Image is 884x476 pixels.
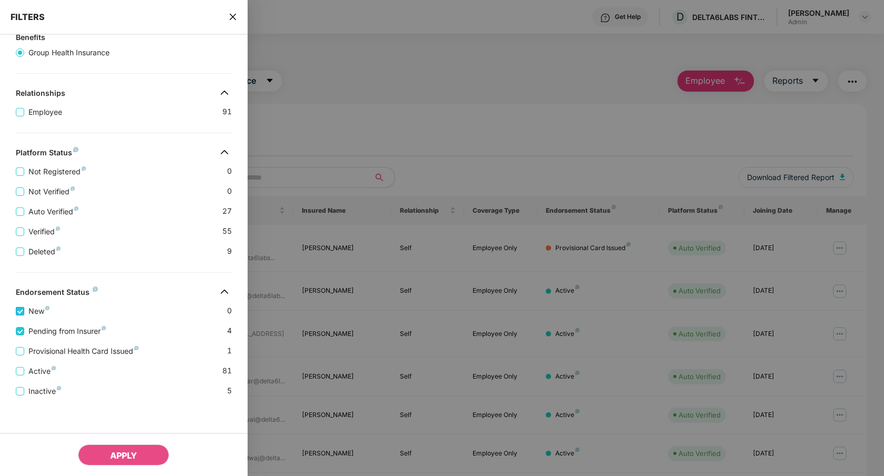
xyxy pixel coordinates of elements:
span: Employee [24,106,66,118]
span: 9 [227,245,232,257]
span: Not Registered [24,166,90,177]
span: Active [24,365,60,377]
span: APPLY [110,450,137,461]
span: Pending from Insurer [24,325,110,337]
span: Provisional Health Card Issued [24,345,143,357]
img: svg+xml;base64,PHN2ZyB4bWxucz0iaHR0cDovL3d3dy53My5vcmcvMjAwMC9zdmciIHdpZHRoPSI4IiBoZWlnaHQ9IjgiIH... [71,186,75,191]
img: svg+xml;base64,PHN2ZyB4bWxucz0iaHR0cDovL3d3dy53My5vcmcvMjAwMC9zdmciIHdpZHRoPSI4IiBoZWlnaHQ9IjgiIH... [102,326,106,330]
span: Auto Verified [24,206,83,217]
span: 5 [227,385,232,397]
img: svg+xml;base64,PHN2ZyB4bWxucz0iaHR0cDovL3d3dy53My5vcmcvMjAwMC9zdmciIHdpZHRoPSI4IiBoZWlnaHQ9IjgiIH... [56,226,60,231]
img: svg+xml;base64,PHN2ZyB4bWxucz0iaHR0cDovL3d3dy53My5vcmcvMjAwMC9zdmciIHdpZHRoPSI4IiBoZWlnaHQ9IjgiIH... [82,166,86,171]
span: 4 [227,325,232,337]
span: 0 [227,185,232,197]
span: 1 [227,345,232,357]
span: Group Health Insurance [24,47,114,58]
img: svg+xml;base64,PHN2ZyB4bWxucz0iaHR0cDovL3d3dy53My5vcmcvMjAwMC9zdmciIHdpZHRoPSI4IiBoZWlnaHQ9IjgiIH... [74,206,78,211]
div: Relationships [16,88,65,101]
span: New [24,305,54,317]
div: Platform Status [16,148,78,161]
img: svg+xml;base64,PHN2ZyB4bWxucz0iaHR0cDovL3d3dy53My5vcmcvMjAwMC9zdmciIHdpZHRoPSIzMiIgaGVpZ2h0PSIzMi... [216,283,233,300]
span: 55 [222,225,232,237]
span: close [229,12,237,22]
span: 91 [222,106,232,118]
img: svg+xml;base64,PHN2ZyB4bWxucz0iaHR0cDovL3d3dy53My5vcmcvMjAwMC9zdmciIHdpZHRoPSIzMiIgaGVpZ2h0PSIzMi... [216,144,233,161]
img: svg+xml;base64,PHN2ZyB4bWxucz0iaHR0cDovL3d3dy53My5vcmcvMjAwMC9zdmciIHdpZHRoPSI4IiBoZWlnaHQ9IjgiIH... [93,286,98,292]
span: Deleted [24,246,65,257]
span: 27 [222,205,232,217]
img: svg+xml;base64,PHN2ZyB4bWxucz0iaHR0cDovL3d3dy53My5vcmcvMjAwMC9zdmciIHdpZHRoPSI4IiBoZWlnaHQ9IjgiIH... [52,366,56,370]
span: 81 [222,365,232,377]
span: 0 [227,305,232,317]
span: FILTERS [11,12,45,22]
img: svg+xml;base64,PHN2ZyB4bWxucz0iaHR0cDovL3d3dy53My5vcmcvMjAwMC9zdmciIHdpZHRoPSI4IiBoZWlnaHQ9IjgiIH... [57,386,61,390]
img: svg+xml;base64,PHN2ZyB4bWxucz0iaHR0cDovL3d3dy53My5vcmcvMjAwMC9zdmciIHdpZHRoPSI4IiBoZWlnaHQ9IjgiIH... [73,147,78,152]
span: 0 [227,165,232,177]
div: Endorsement Status [16,287,98,300]
img: svg+xml;base64,PHN2ZyB4bWxucz0iaHR0cDovL3d3dy53My5vcmcvMjAwMC9zdmciIHdpZHRoPSI4IiBoZWlnaHQ9IjgiIH... [134,346,139,350]
img: svg+xml;base64,PHN2ZyB4bWxucz0iaHR0cDovL3d3dy53My5vcmcvMjAwMC9zdmciIHdpZHRoPSI4IiBoZWlnaHQ9IjgiIH... [56,246,61,251]
button: APPLY [78,444,169,465]
span: Verified [24,226,64,237]
span: Inactive [24,385,65,397]
span: Not Verified [24,186,79,197]
img: svg+xml;base64,PHN2ZyB4bWxucz0iaHR0cDovL3d3dy53My5vcmcvMjAwMC9zdmciIHdpZHRoPSI4IiBoZWlnaHQ9IjgiIH... [45,306,50,310]
img: svg+xml;base64,PHN2ZyB4bWxucz0iaHR0cDovL3d3dy53My5vcmcvMjAwMC9zdmciIHdpZHRoPSIzMiIgaGVpZ2h0PSIzMi... [216,84,233,101]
